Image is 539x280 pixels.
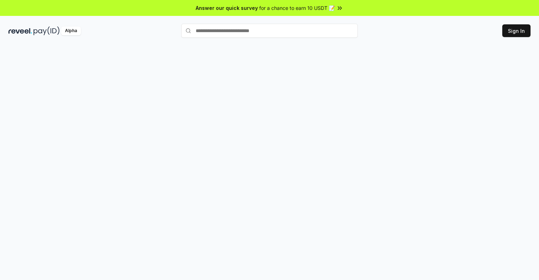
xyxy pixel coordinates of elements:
[502,24,531,37] button: Sign In
[259,4,335,12] span: for a chance to earn 10 USDT 📝
[8,26,32,35] img: reveel_dark
[61,26,81,35] div: Alpha
[34,26,60,35] img: pay_id
[196,4,258,12] span: Answer our quick survey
